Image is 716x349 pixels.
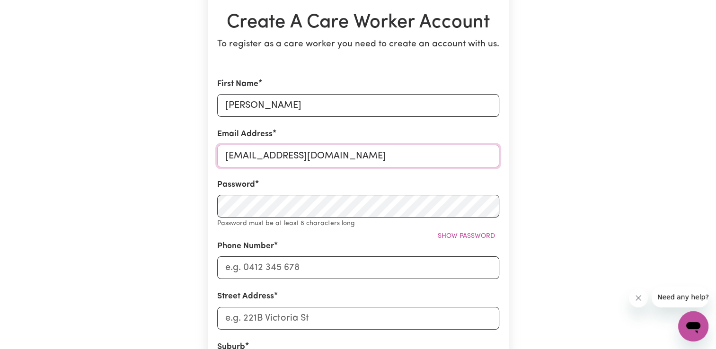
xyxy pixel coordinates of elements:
label: Password [217,179,255,191]
label: Email Address [217,128,273,140]
small: Password must be at least 8 characters long [217,220,355,227]
input: e.g. daniela.d88@gmail.com [217,145,499,167]
iframe: Message from company [652,287,708,307]
h1: Create A Care Worker Account [217,11,499,34]
label: First Name [217,78,258,90]
input: e.g. 221B Victoria St [217,307,499,330]
iframe: Close message [629,288,648,307]
span: Show password [438,233,495,240]
button: Show password [433,229,499,244]
p: To register as a care worker you need to create an account with us. [217,38,499,52]
label: Phone Number [217,240,274,253]
label: Street Address [217,290,274,303]
input: e.g. Daniela [217,94,499,117]
iframe: Button to launch messaging window [678,311,708,341]
span: Need any help? [6,7,57,14]
input: e.g. 0412 345 678 [217,256,499,279]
